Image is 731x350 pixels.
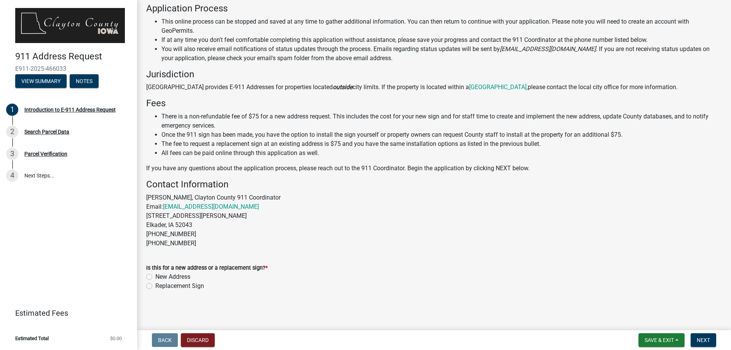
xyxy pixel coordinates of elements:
[24,129,69,134] div: Search Parcel Data
[15,65,122,72] span: E911-2025-466033
[146,98,722,109] h4: Fees
[70,78,99,85] wm-modal-confirm: Notes
[161,17,722,35] li: This online process can be stopped and saved at any time to gather additional information. You ca...
[161,130,722,139] li: Once the 911 sign has been made, you have the option to install the sign yourself or property own...
[161,112,722,130] li: There is a non-refundable fee of $75 for a new address request. This includes the cost for your n...
[158,337,172,343] span: Back
[6,305,125,321] a: Estimated Fees
[146,265,268,271] label: Is this for a new address or a replacement sign?
[146,164,722,173] p: If you have any questions about the application process, please reach out to the 911 Coordinator....
[697,337,710,343] span: Next
[152,333,178,347] button: Back
[15,74,67,88] button: View Summary
[181,333,215,347] button: Discard
[70,74,99,88] button: Notes
[24,107,116,112] div: Introduction to E-911 Address Request
[146,193,722,248] p: [PERSON_NAME], Clayton County 911 Coordinator Email: [STREET_ADDRESS][PERSON_NAME] Elkader, IA 52...
[15,78,67,85] wm-modal-confirm: Summary
[146,83,722,92] p: [GEOGRAPHIC_DATA] provides E-911 Addresses for properties located city limits. If the property is...
[333,83,353,91] strong: outside
[638,333,685,347] button: Save & Exit
[6,104,18,116] div: 1
[645,337,674,343] span: Save & Exit
[500,45,596,53] i: [EMAIL_ADDRESS][DOMAIN_NAME]
[24,151,67,157] div: Parcel Verification
[469,83,528,91] a: [GEOGRAPHIC_DATA],
[155,272,190,281] label: New Address
[161,139,722,149] li: The fee to request a replacement sign at an existing address is $75 and you have the same install...
[15,336,49,341] span: Estimated Total
[6,126,18,138] div: 2
[691,333,716,347] button: Next
[6,169,18,182] div: 4
[15,51,131,62] h4: 911 Address Request
[161,35,722,45] li: If at any time you don't feel comfortable completing this application without assistance, please ...
[146,179,722,190] h4: Contact Information
[110,336,122,341] span: $0.00
[6,148,18,160] div: 3
[161,149,722,158] li: All fees can be paid online through this application as well.
[146,3,722,14] h4: Application Process
[146,69,722,80] h4: Jurisdiction
[163,203,259,210] a: [EMAIL_ADDRESS][DOMAIN_NAME]
[161,45,722,63] li: You will also receive email notifications of status updates through the process. Emails regarding...
[15,8,125,43] img: Clayton County, Iowa
[155,281,204,291] label: Replacement Sign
